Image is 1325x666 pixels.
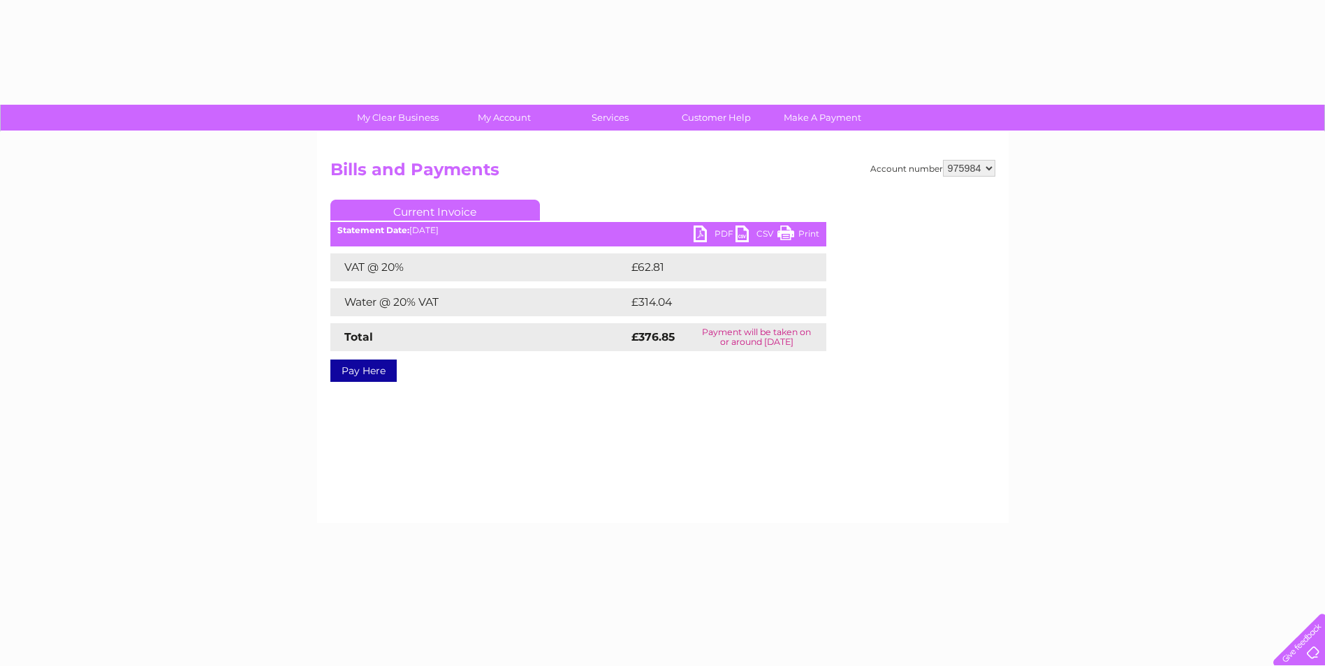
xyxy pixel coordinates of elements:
td: VAT @ 20% [330,253,628,281]
td: Water @ 20% VAT [330,288,628,316]
td: £314.04 [628,288,801,316]
div: Account number [870,160,995,177]
a: Current Invoice [330,200,540,221]
a: Services [552,105,668,131]
td: £62.81 [628,253,797,281]
a: Print [777,225,819,246]
a: Make A Payment [765,105,880,131]
b: Statement Date: [337,225,409,235]
a: Pay Here [330,360,397,382]
a: My Account [446,105,562,131]
strong: Total [344,330,373,343]
td: Payment will be taken on or around [DATE] [687,323,826,351]
a: CSV [735,225,777,246]
a: Customer Help [659,105,774,131]
div: [DATE] [330,225,826,235]
strong: £376.85 [631,330,675,343]
a: PDF [694,225,735,246]
a: My Clear Business [340,105,455,131]
h2: Bills and Payments [330,160,995,186]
